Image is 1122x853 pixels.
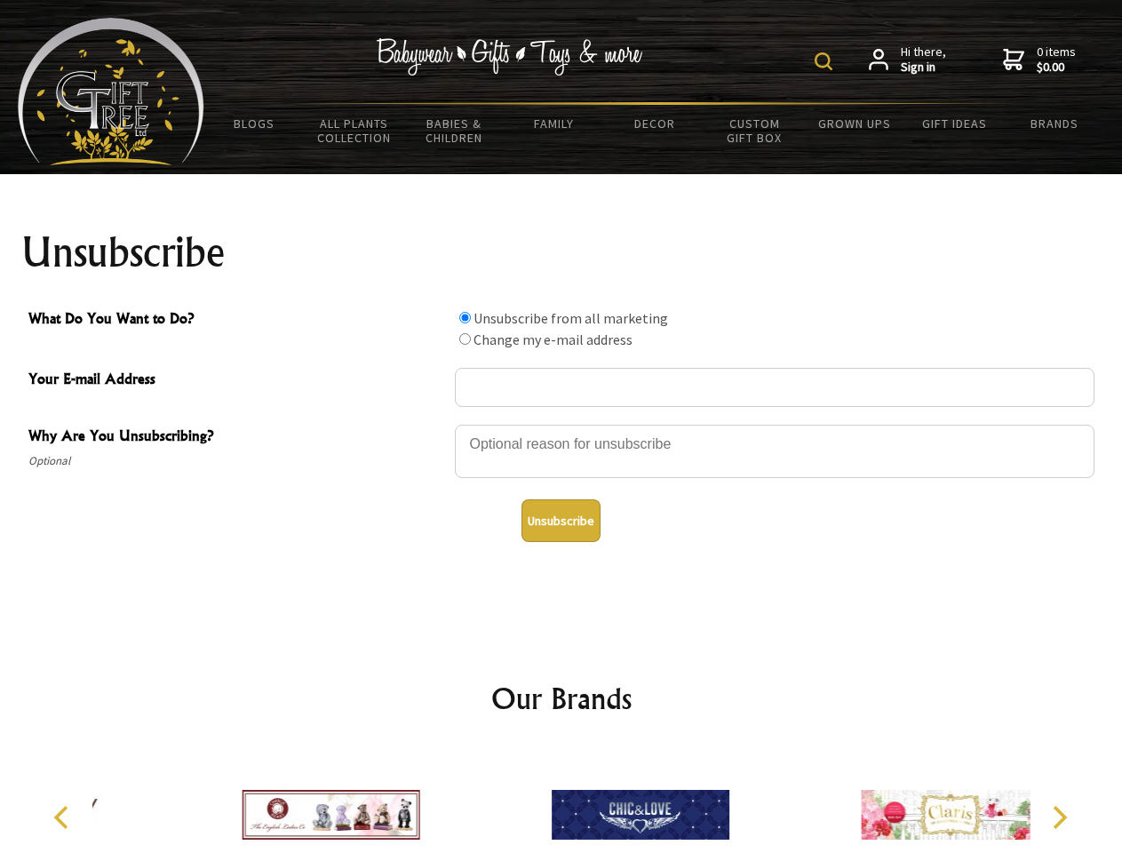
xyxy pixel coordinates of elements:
input: Your E-mail Address [455,368,1094,407]
strong: $0.00 [1037,60,1076,76]
label: Unsubscribe from all marketing [473,309,668,327]
span: 0 items [1037,44,1076,76]
strong: Sign in [901,60,946,76]
a: Brands [1005,105,1105,142]
img: Babyware - Gifts - Toys and more... [18,18,204,165]
button: Previous [44,798,84,837]
button: Next [1039,798,1078,837]
input: What Do You Want to Do? [459,333,471,345]
span: Optional [28,450,446,472]
img: Babywear - Gifts - Toys & more [377,38,643,76]
h2: Our Brands [36,677,1087,720]
a: Hi there,Sign in [869,44,946,76]
a: Grown Ups [804,105,904,142]
a: 0 items$0.00 [1003,44,1076,76]
a: Babies & Children [404,105,505,156]
textarea: Why Are You Unsubscribing? [455,425,1094,478]
span: Hi there, [901,44,946,76]
img: product search [815,52,832,70]
a: Family [505,105,605,142]
label: Change my e-mail address [473,331,633,348]
a: BLOGS [204,105,305,142]
a: Gift Ideas [904,105,1005,142]
span: What Do You Want to Do? [28,307,446,333]
span: Why Are You Unsubscribing? [28,425,446,450]
a: Decor [604,105,704,142]
h1: Unsubscribe [21,231,1102,274]
a: Custom Gift Box [704,105,805,156]
span: Your E-mail Address [28,368,446,394]
a: All Plants Collection [305,105,405,156]
button: Unsubscribe [521,499,601,542]
input: What Do You Want to Do? [459,312,471,323]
